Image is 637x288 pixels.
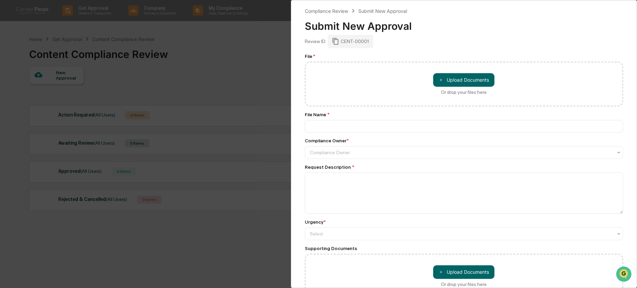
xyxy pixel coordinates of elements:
[305,54,623,59] div: File
[7,14,123,25] p: How can we help?
[4,96,45,108] a: 🔎Data Lookup
[46,83,87,95] a: 🗄️Attestations
[56,85,84,92] span: Attestations
[615,266,634,284] iframe: Open customer support
[115,54,123,62] button: Start new chat
[328,35,373,48] div: CENT-00001
[49,86,55,91] div: 🗄️
[23,59,86,64] div: We're available if you need us!
[433,73,494,87] button: Or drop your files here
[305,8,348,14] div: Compliance Review
[14,85,44,92] span: Preclearance
[439,77,443,83] span: ＋
[48,115,82,120] a: Powered byPylon
[305,39,326,44] div: Review ID:
[305,164,623,170] div: Request Description
[14,98,43,105] span: Data Lookup
[305,112,623,117] div: File Name
[305,219,326,225] div: Urgency
[23,52,111,59] div: Start new chat
[4,83,46,95] a: 🖐️Preclearance
[305,246,623,251] div: Supporting Documents
[441,89,487,95] div: Or drop your files here
[67,115,82,120] span: Pylon
[305,138,349,143] div: Compliance Owner
[7,99,12,104] div: 🔎
[441,282,487,287] div: Or drop your files here
[7,86,12,91] div: 🖐️
[305,15,623,32] div: Submit New Approval
[439,269,443,275] span: ＋
[358,8,407,14] div: Submit New Approval
[433,265,494,279] button: Or drop your files here
[7,52,19,64] img: 1746055101610-c473b297-6a78-478c-a979-82029cc54cd1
